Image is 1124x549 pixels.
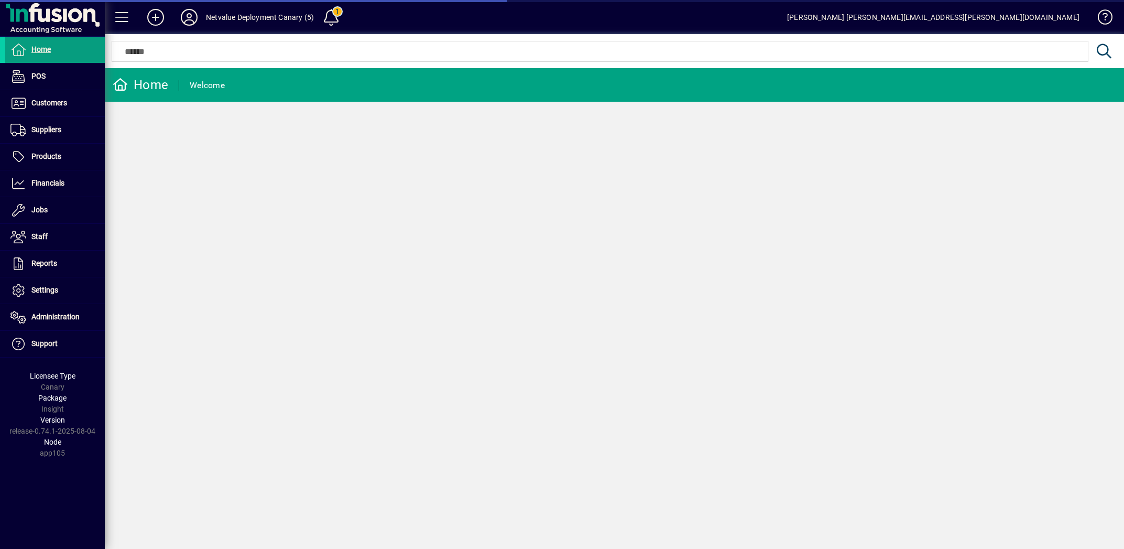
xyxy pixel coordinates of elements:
[38,394,67,402] span: Package
[31,179,64,187] span: Financials
[5,251,105,277] a: Reports
[44,438,61,446] span: Node
[5,304,105,330] a: Administration
[31,152,61,160] span: Products
[31,313,80,321] span: Administration
[5,144,105,170] a: Products
[31,232,48,241] span: Staff
[190,77,225,94] div: Welcome
[31,125,61,134] span: Suppliers
[31,206,48,214] span: Jobs
[5,224,105,250] a: Staff
[31,45,51,53] span: Home
[5,170,105,197] a: Financials
[5,63,105,90] a: POS
[5,90,105,116] a: Customers
[1090,2,1111,36] a: Knowledge Base
[5,277,105,304] a: Settings
[31,339,58,348] span: Support
[40,416,65,424] span: Version
[113,77,168,93] div: Home
[31,72,46,80] span: POS
[5,331,105,357] a: Support
[31,259,57,267] span: Reports
[172,8,206,27] button: Profile
[5,197,105,223] a: Jobs
[31,99,67,107] span: Customers
[30,372,75,380] span: Licensee Type
[787,9,1079,26] div: [PERSON_NAME] [PERSON_NAME][EMAIL_ADDRESS][PERSON_NAME][DOMAIN_NAME]
[5,117,105,143] a: Suppliers
[139,8,172,27] button: Add
[31,286,58,294] span: Settings
[206,9,314,26] div: Netvalue Deployment Canary (5)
